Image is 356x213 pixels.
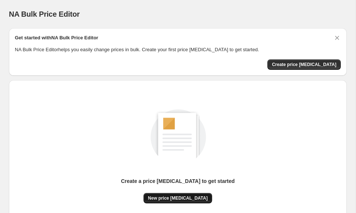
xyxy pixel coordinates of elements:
[9,10,80,18] span: NA Bulk Price Editor
[148,195,208,201] span: New price [MEDICAL_DATA]
[15,34,98,42] h2: Get started with NA Bulk Price Editor
[272,62,336,68] span: Create price [MEDICAL_DATA]
[333,34,341,42] button: Dismiss card
[121,177,235,185] p: Create a price [MEDICAL_DATA] to get started
[267,59,341,70] button: Create price change job
[144,193,212,203] button: New price [MEDICAL_DATA]
[15,46,341,53] p: NA Bulk Price Editor helps you easily change prices in bulk. Create your first price [MEDICAL_DAT...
